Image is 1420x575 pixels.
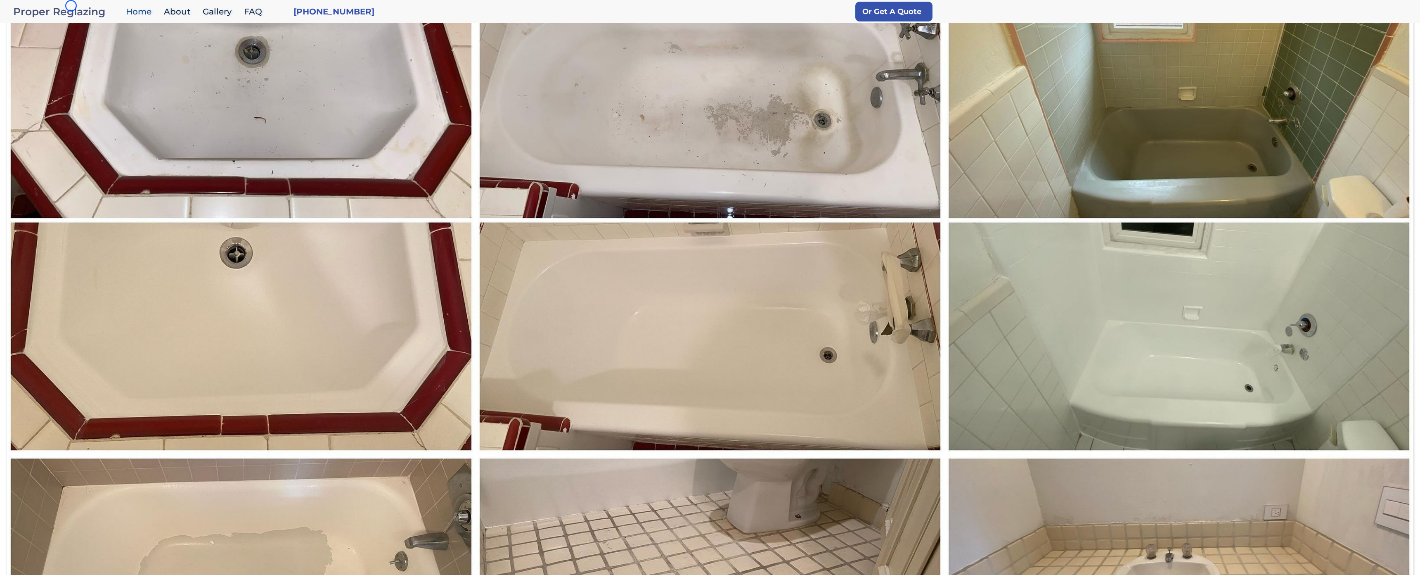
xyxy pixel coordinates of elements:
a: Home [122,3,160,21]
div: Proper Reglazing [13,6,122,17]
a: home [13,6,122,17]
a: [PHONE_NUMBER] [293,6,374,17]
a: FAQ [240,3,270,21]
a: About [160,3,199,21]
a: Gallery [199,3,240,21]
a: Or Get A Quote [855,2,932,21]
